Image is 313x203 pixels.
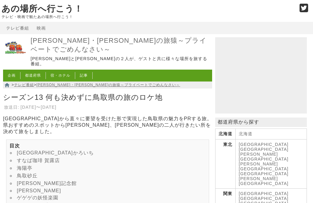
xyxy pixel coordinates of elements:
[4,104,20,111] th: 放送日:
[17,188,61,193] a: [PERSON_NAME]
[239,147,289,152] a: [GEOGRAPHIC_DATA]
[17,181,77,186] a: [PERSON_NAME]記念館
[3,116,212,135] p: [GEOGRAPHIC_DATA]から直々に要望を受けた形で実現した鳥取県の魅力をPRする旅。 県おすすめのスポットから[PERSON_NAME]、[PERSON_NAME]の二人が行きたい所を...
[17,173,38,178] a: 鳥取砂丘
[2,15,293,19] p: テレビ・映画で観たあの場所へ行こう！
[239,152,289,161] a: [PERSON_NAME][GEOGRAPHIC_DATA]
[215,118,307,127] p: 都道府県から探す
[239,191,289,196] a: [GEOGRAPHIC_DATA]
[14,83,34,87] a: テレビ番組
[17,195,58,200] a: ゲゲゲの妖怪楽園
[215,129,236,140] th: 北海道
[17,158,60,163] a: すなば珈琲 賀露店
[36,83,180,87] a: [PERSON_NAME]・[PERSON_NAME]の旅猿～プライベートでごめんなさい～
[3,82,212,89] nav: > >
[215,37,307,114] iframe: Advertisement
[17,150,94,155] a: [GEOGRAPHIC_DATA]かろいち
[300,7,308,13] a: Twitter (@go_thesights)
[8,73,16,78] a: 企画
[3,36,28,60] img: 東野・岡村の旅猿～プライベートでごめんなさい～
[3,56,28,61] a: 東野・岡村の旅猿～プライベートでごめんなさい～
[31,56,211,67] p: [PERSON_NAME]と[PERSON_NAME]の２人が、ゲストと共に様々な場所を旅する番組。
[239,131,252,136] a: 北海道
[239,142,289,147] a: [GEOGRAPHIC_DATA]
[6,26,29,31] a: テレビ番組
[2,4,83,13] a: あの場所へ行こう！
[25,73,41,78] a: 都道府県
[50,73,70,78] a: 宿・ホテル
[239,196,289,201] a: [GEOGRAPHIC_DATA]
[20,104,57,111] td: [DATE]〜[DATE]
[37,26,46,31] a: 映画
[31,36,211,54] a: [PERSON_NAME]・[PERSON_NAME]の旅猿～プライベートでごめんなさい～
[3,91,212,103] h1: シーズン13 何も決めずに鳥取県の旅のロケ地
[17,165,32,171] a: 海陽亭
[215,140,236,189] th: 東北
[80,73,88,78] a: 記事
[239,171,289,176] a: [GEOGRAPHIC_DATA]
[239,161,289,171] a: [PERSON_NAME][GEOGRAPHIC_DATA]
[239,176,289,186] a: [PERSON_NAME][GEOGRAPHIC_DATA]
